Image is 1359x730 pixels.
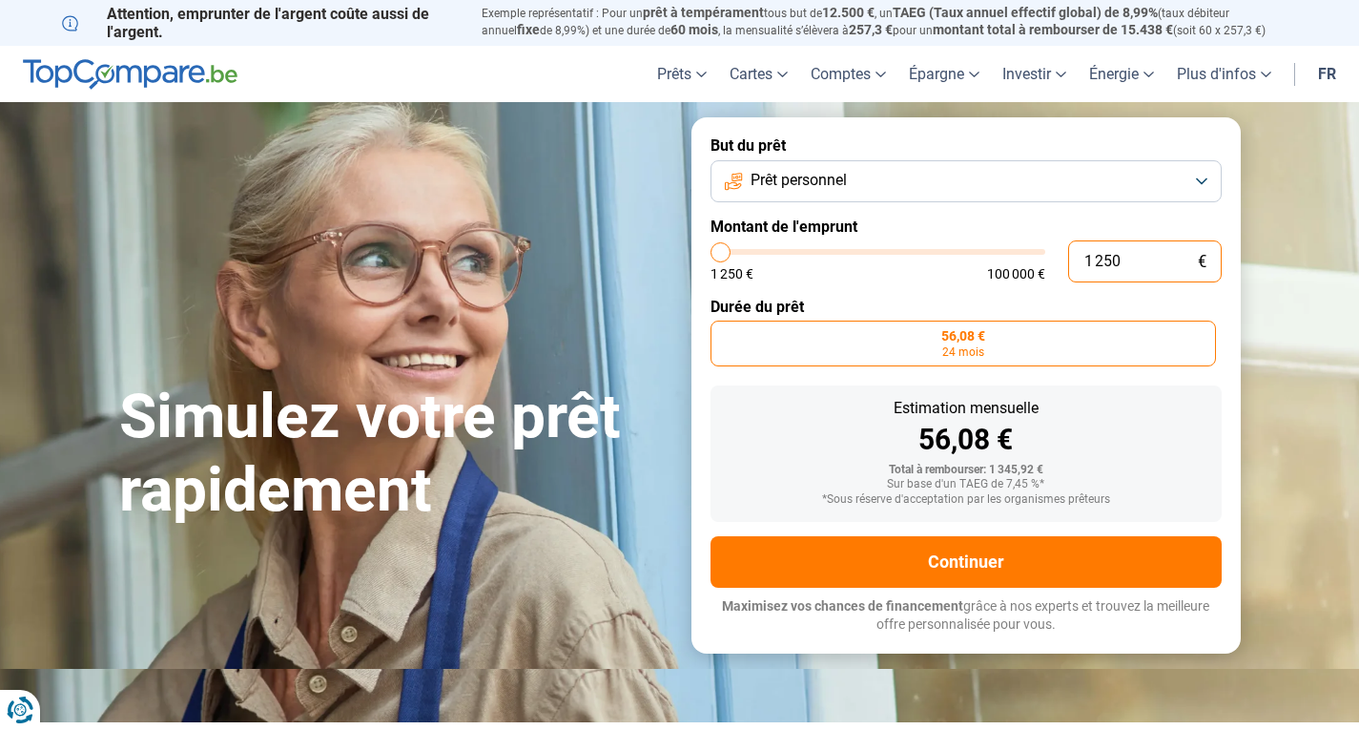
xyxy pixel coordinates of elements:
[1198,254,1206,270] span: €
[991,46,1078,102] a: Investir
[670,22,718,37] span: 60 mois
[726,426,1206,454] div: 56,08 €
[710,267,753,281] span: 1 250 €
[710,536,1222,588] button: Continuer
[987,267,1045,281] span: 100 000 €
[1307,46,1348,102] a: fr
[726,401,1206,416] div: Estimation mensuelle
[718,46,799,102] a: Cartes
[710,160,1222,202] button: Prêt personnel
[726,464,1206,477] div: Total à rembourser: 1 345,92 €
[710,136,1222,155] label: But du prêt
[751,170,847,191] span: Prêt personnel
[933,22,1173,37] span: montant total à rembourser de 15.438 €
[942,346,984,358] span: 24 mois
[941,329,985,343] span: 56,08 €
[893,5,1158,20] span: TAEG (Taux annuel effectif global) de 8,99%
[646,46,718,102] a: Prêts
[643,5,764,20] span: prêt à tempérament
[1078,46,1165,102] a: Énergie
[1165,46,1283,102] a: Plus d'infos
[482,5,1298,39] p: Exemple représentatif : Pour un tous but de , un (taux débiteur annuel de 8,99%) et une durée de ...
[710,597,1222,635] p: grâce à nos experts et trouvez la meilleure offre personnalisée pour vous.
[517,22,540,37] span: fixe
[726,493,1206,507] div: *Sous réserve d'acceptation par les organismes prêteurs
[710,218,1222,236] label: Montant de l'emprunt
[822,5,875,20] span: 12.500 €
[726,478,1206,491] div: Sur base d'un TAEG de 7,45 %*
[710,298,1222,316] label: Durée du prêt
[23,59,237,90] img: TopCompare
[722,598,963,614] span: Maximisez vos chances de financement
[119,381,669,528] h1: Simulez votre prêt rapidement
[849,22,893,37] span: 257,3 €
[62,5,459,41] p: Attention, emprunter de l'argent coûte aussi de l'argent.
[799,46,897,102] a: Comptes
[897,46,991,102] a: Épargne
